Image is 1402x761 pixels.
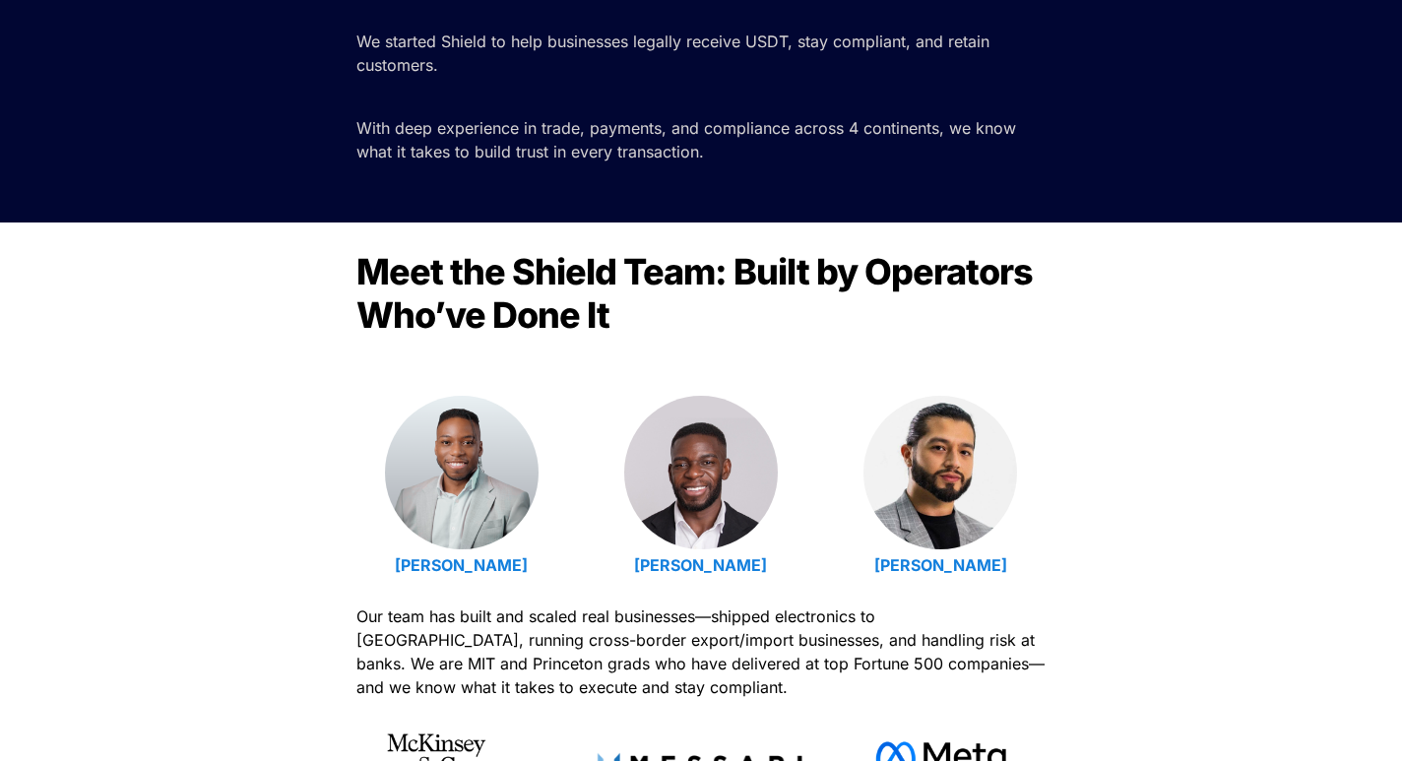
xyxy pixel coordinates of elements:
a: [PERSON_NAME] [874,555,1007,575]
a: [PERSON_NAME] [395,555,528,575]
span: With deep experience in trade, payments, and compliance across 4 continents, we know what it take... [356,118,1021,161]
a: [PERSON_NAME] [634,555,767,575]
span: Meet the Shield Team: Built by Operators Who’ve Done It [356,250,1040,337]
span: We started Shield to help businesses legally receive USDT, stay compliant, and retain customers. [356,32,994,75]
span: Our team has built and scaled real businesses—shipped electronics to [GEOGRAPHIC_DATA], running c... [356,606,1050,697]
